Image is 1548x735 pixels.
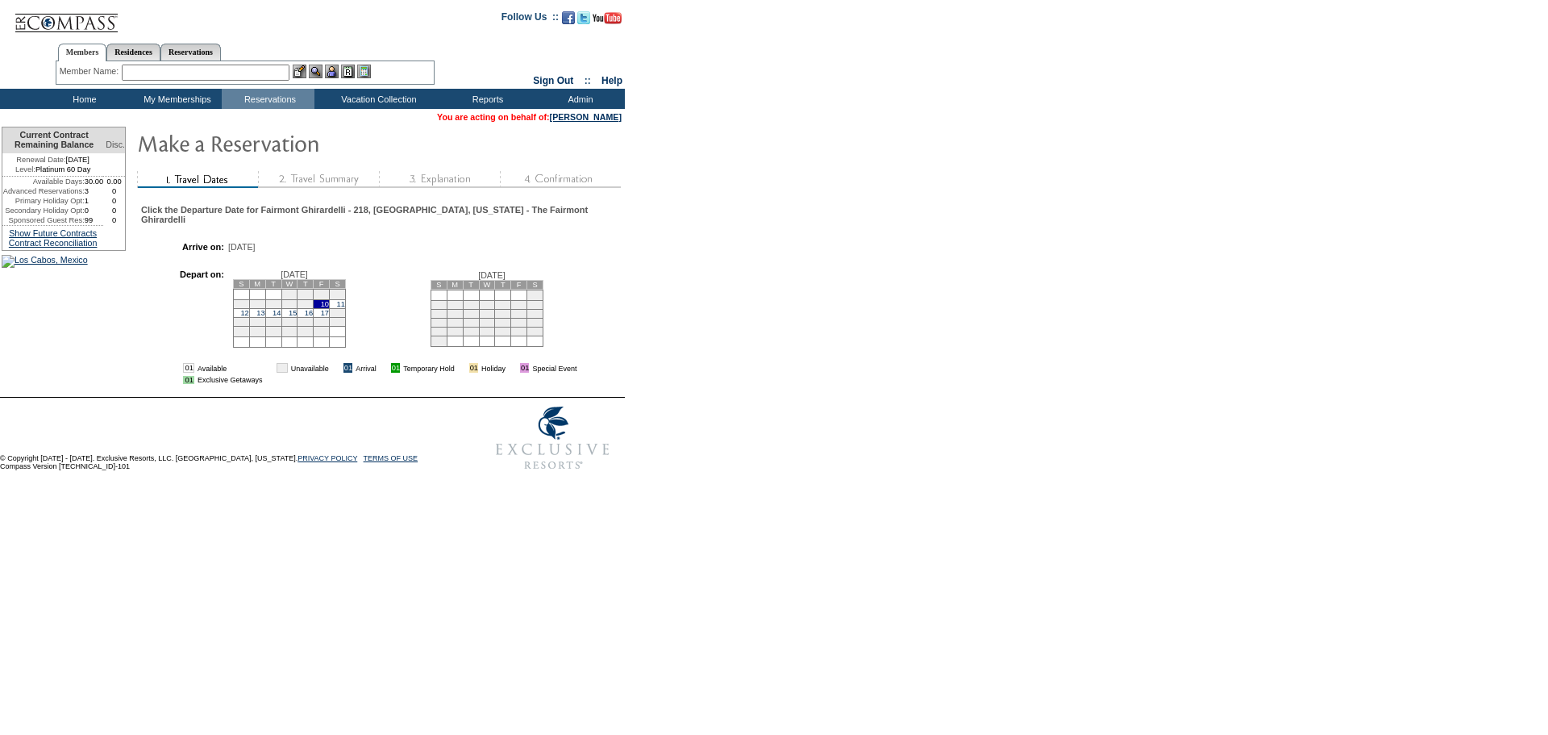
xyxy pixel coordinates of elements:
[330,308,346,317] td: 18
[137,171,258,188] img: step1_state2.gif
[577,16,590,26] a: Follow us on Twitter
[527,318,543,327] td: 22
[106,140,125,149] span: Disc.
[431,300,447,309] td: 2
[233,279,249,288] td: S
[36,89,129,109] td: Home
[463,300,479,309] td: 4
[314,89,439,109] td: Vacation Collection
[289,309,297,317] a: 15
[314,326,330,336] td: 31
[511,280,527,289] td: F
[273,309,281,317] a: 14
[233,317,249,326] td: 19
[330,317,346,326] td: 25
[495,309,511,318] td: 13
[431,280,447,289] td: S
[495,300,511,309] td: 6
[431,309,447,318] td: 9
[380,364,388,372] img: i.gif
[103,177,125,186] td: 0.00
[85,196,104,206] td: 1
[298,317,314,326] td: 23
[149,269,224,352] td: Depart on:
[58,44,107,61] a: Members
[298,299,314,308] td: 9
[431,327,447,336] td: 23
[281,289,298,299] td: 1
[2,186,85,196] td: Advanced Reservations:
[60,65,122,78] div: Member Name:
[141,205,619,224] div: Click the Departure Date for Fairmont Ghirardelli - 218, [GEOGRAPHIC_DATA], [US_STATE] - The Fair...
[277,363,287,373] td: 01
[532,363,576,373] td: Special Event
[511,327,527,336] td: 28
[481,363,506,373] td: Holiday
[341,65,355,78] img: Reservations
[314,289,330,299] td: 3
[601,75,622,86] a: Help
[183,376,193,384] td: 01
[106,44,160,61] a: Residences
[103,215,125,225] td: 0
[447,318,463,327] td: 17
[9,238,98,248] a: Contract Reconciliation
[85,215,104,225] td: 99
[249,326,265,336] td: 27
[495,318,511,327] td: 20
[265,299,281,308] td: 7
[183,363,193,373] td: 01
[103,206,125,215] td: 0
[593,12,622,24] img: Subscribe to our YouTube Channel
[325,65,339,78] img: Impersonate
[447,309,463,318] td: 10
[228,242,256,252] span: [DATE]
[447,300,463,309] td: 3
[511,309,527,318] td: 14
[137,127,460,159] img: Make Reservation
[256,309,264,317] a: 13
[447,280,463,289] td: M
[103,196,125,206] td: 0
[281,269,308,279] span: [DATE]
[501,10,559,29] td: Follow Us ::
[511,300,527,309] td: 7
[305,309,313,317] a: 16
[511,318,527,327] td: 21
[357,65,371,78] img: b_calculator.gif
[2,177,85,186] td: Available Days:
[222,89,314,109] td: Reservations
[298,454,357,462] a: PRIVACY POLICY
[129,89,222,109] td: My Memberships
[85,186,104,196] td: 3
[258,171,379,188] img: step2_state1.gif
[249,317,265,326] td: 20
[149,242,224,252] td: Arrive on:
[281,279,298,288] td: W
[85,177,104,186] td: 30.00
[2,215,85,225] td: Sponsored Guest Res:
[233,326,249,336] td: 26
[356,363,377,373] td: Arrival
[249,299,265,308] td: 6
[198,376,263,384] td: Exclusive Getaways
[495,327,511,336] td: 27
[314,317,330,326] td: 24
[479,318,495,327] td: 19
[291,363,329,373] td: Unavailable
[439,89,532,109] td: Reports
[281,317,298,326] td: 22
[332,364,340,372] img: i.gif
[298,289,314,299] td: 2
[343,363,352,373] td: 01
[509,364,517,372] img: i.gif
[2,196,85,206] td: Primary Holiday Opt:
[533,75,573,86] a: Sign Out
[479,327,495,336] td: 26
[265,364,273,372] img: i.gif
[2,206,85,215] td: Secondary Holiday Opt:
[469,363,478,373] td: 01
[431,318,447,327] td: 16
[585,75,591,86] span: ::
[2,255,88,268] img: Los Cabos, Mexico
